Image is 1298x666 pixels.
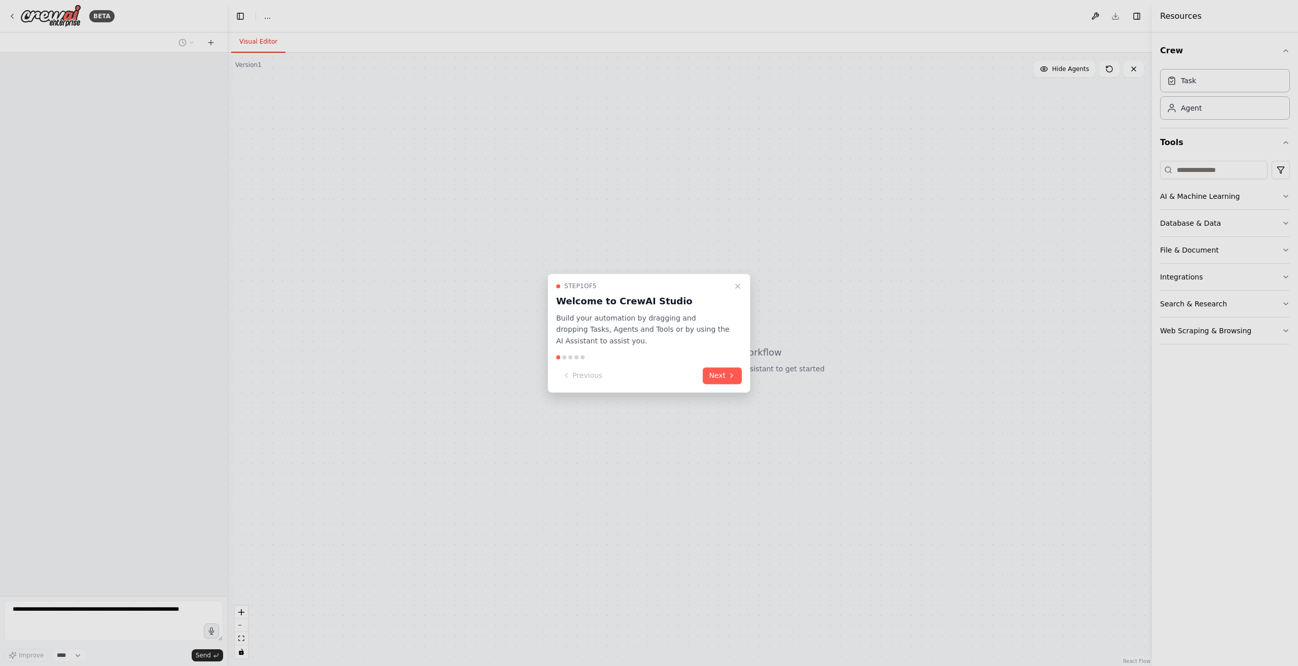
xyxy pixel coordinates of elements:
[732,280,744,292] button: Close walkthrough
[564,282,597,290] span: Step 1 of 5
[703,367,742,384] button: Next
[233,9,247,23] button: Hide left sidebar
[556,312,730,347] p: Build your automation by dragging and dropping Tasks, Agents and Tools or by using the AI Assista...
[556,367,608,384] button: Previous
[556,294,730,308] h3: Welcome to CrewAI Studio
